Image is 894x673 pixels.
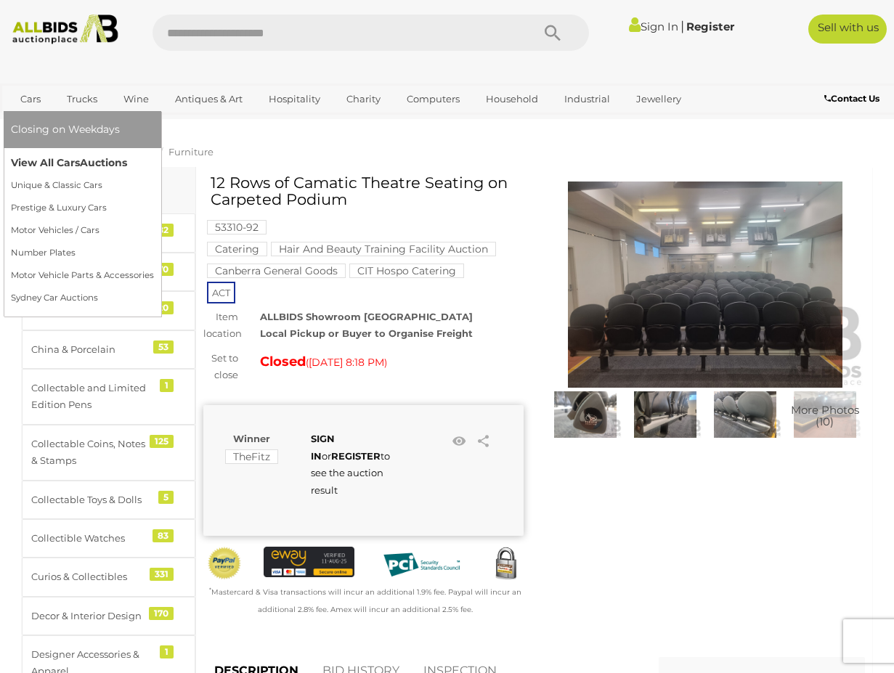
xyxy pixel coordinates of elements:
[789,391,861,439] img: 12 Rows of Camatic Theatre Seating on Carpeted Podium
[680,18,684,34] span: |
[114,87,158,111] a: Wine
[7,15,124,44] img: Allbids.com.au
[150,568,174,581] div: 331
[331,450,381,462] a: REGISTER
[489,547,524,582] img: Secured by Rapid SSL
[260,327,473,339] strong: Local Pickup or Buyer to Organise Freight
[555,87,619,111] a: Industrial
[209,587,521,613] small: Mastercard & Visa transactions will incur an additional 1.9% fee. Paypal will incur an additional...
[448,431,470,452] li: Watch this item
[22,597,195,635] a: Decor & Interior Design 170
[153,529,174,542] div: 83
[153,301,174,314] div: 20
[627,87,691,111] a: Jewellery
[311,433,335,461] a: SIGN IN
[629,20,678,33] a: Sign In
[207,282,235,303] span: ACT
[260,311,473,322] strong: ALLBIDS Showroom [GEOGRAPHIC_DATA]
[207,264,346,278] mark: Canberra General Goods
[476,87,548,111] a: Household
[57,87,107,111] a: Trucks
[207,265,346,277] a: Canberra General Goods
[545,181,866,388] img: 12 Rows of Camatic Theatre Seating on Carpeted Podium
[516,15,589,51] button: Search
[207,220,267,234] mark: 53310-92
[271,243,496,255] a: Hair And Beauty Training Facility Auction
[549,391,622,439] img: 12 Rows of Camatic Theatre Seating on Carpeted Podium
[192,309,249,343] div: Item location
[150,435,174,448] div: 125
[121,111,243,135] a: [GEOGRAPHIC_DATA]
[686,20,734,33] a: Register
[31,530,151,547] div: Collectible Watches
[22,330,195,369] a: China & Porcelain 53
[791,404,859,428] span: More Photos (10)
[397,87,469,111] a: Computers
[337,87,390,111] a: Charity
[160,645,174,658] div: 1
[31,436,151,470] div: Collectable Coins, Notes & Stamps
[306,356,387,368] span: ( )
[153,340,174,354] div: 53
[22,425,195,481] a: Collectable Coins, Notes & Stamps 125
[211,174,520,208] h1: 12 Rows of Camatic Theatre Seating on Carpeted Podium
[271,242,496,256] mark: Hair And Beauty Training Facility Auction
[158,491,174,504] div: 5
[264,547,354,577] img: eWAY Payment Gateway
[808,15,887,44] a: Sell with us
[160,379,174,392] div: 1
[22,519,195,558] a: Collectible Watches 83
[311,433,390,495] span: or to see the auction result
[709,391,781,439] img: 12 Rows of Camatic Theatre Seating on Carpeted Podium
[225,449,278,464] mark: TheFitz
[22,481,195,519] a: Collectable Toys & Dolls 5
[349,264,464,278] mark: CIT Hospo Catering
[207,242,267,256] mark: Catering
[31,568,151,585] div: Curios & Collectibles
[207,547,242,580] img: Official PayPal Seal
[824,93,879,104] b: Contact Us
[789,391,861,439] a: More Photos(10)
[31,380,151,414] div: Collectable and Limited Edition Pens
[207,221,267,233] a: 53310-92
[11,87,50,111] a: Cars
[31,341,151,358] div: China & Porcelain
[207,243,267,255] a: Catering
[31,492,151,508] div: Collectable Toys & Dolls
[349,265,464,277] a: CIT Hospo Catering
[168,146,214,158] a: Furniture
[149,607,174,620] div: 170
[149,263,174,276] div: 170
[233,433,270,444] b: Winner
[22,369,195,425] a: Collectable and Limited Edition Pens 1
[376,547,467,583] img: PCI DSS compliant
[31,608,151,624] div: Decor & Interior Design
[22,558,195,596] a: Curios & Collectibles 331
[824,91,883,107] a: Contact Us
[260,354,306,370] strong: Closed
[259,87,330,111] a: Hospitality
[629,391,702,439] img: 12 Rows of Camatic Theatre Seating on Carpeted Podium
[309,356,384,369] span: [DATE] 8:18 PM
[166,87,252,111] a: Antiques & Art
[192,350,249,384] div: Set to close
